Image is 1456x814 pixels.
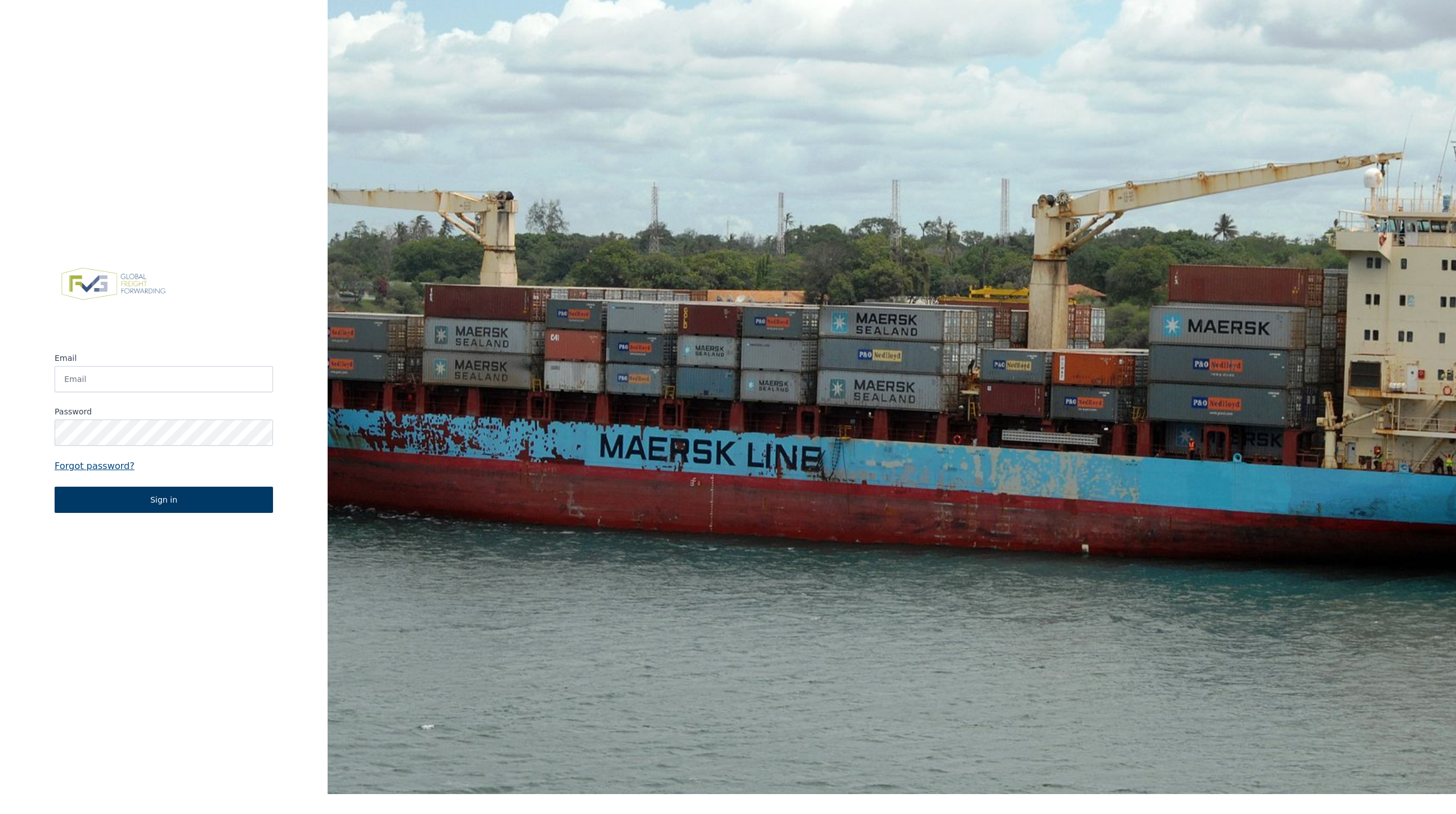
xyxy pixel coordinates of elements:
[55,366,273,392] input: Email
[55,352,273,364] label: Email
[55,406,273,417] label: Password
[55,459,273,473] a: Forgot password?
[55,261,172,307] img: FVG - Global freight forwarding
[55,487,273,513] button: Sign in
